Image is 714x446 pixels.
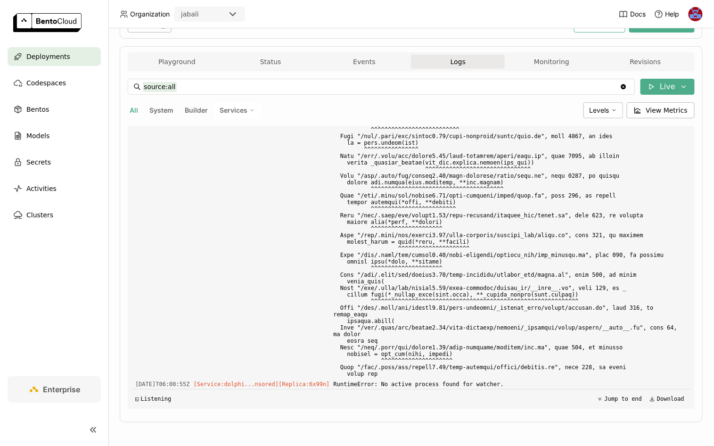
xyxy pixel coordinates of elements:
button: Events [318,55,411,69]
a: Models [8,126,101,145]
a: Clusters [8,206,101,224]
span: Codespaces [26,77,66,89]
img: logo [13,13,82,32]
div: Listening [135,396,171,403]
input: Selected jabali. [200,10,201,19]
div: jabali [181,9,199,19]
button: All [128,104,140,116]
span: Organization [130,10,170,18]
span: Clusters [26,209,53,221]
span: Enterprise [43,385,81,394]
span: Deployments [26,51,70,62]
input: Search [143,79,620,94]
span: [Service:dolphi...nsored] [194,381,279,388]
span: ◱ [135,396,139,403]
button: Revisions [599,55,692,69]
a: Enterprise [8,376,101,403]
svg: Clear value [620,83,627,91]
button: System [148,104,175,116]
span: [Replica:6x99n] [279,381,329,388]
button: Jump to end [594,394,645,405]
span: RuntimeError: No active process found for watcher. [334,379,687,389]
div: Services [213,102,261,118]
div: Levels [583,102,623,118]
button: Builder [183,104,210,116]
a: Bentos [8,100,101,119]
a: Codespaces [8,74,101,92]
button: Playground [130,55,224,69]
button: View Metrics [627,102,695,118]
button: Live [640,79,695,95]
a: Secrets [8,153,101,172]
a: Deployments [8,47,101,66]
button: Logs [411,55,505,69]
button: Monitoring [505,55,599,69]
span: Bentos [26,104,49,115]
button: Status [224,55,318,69]
span: Models [26,130,49,141]
span: View Metrics [646,106,688,115]
span: Loremipsu (dolo sitame cons adip): Elit "/sed/.doei/tem/incidid", utla 13, et <dolore> mag.aliq(e... [334,85,687,379]
span: 2025-08-11T06:00:55.503Z [135,379,190,389]
div: Help [654,9,680,19]
button: Download [647,394,687,405]
span: Levels [590,106,609,115]
a: Docs [619,9,646,19]
a: Activities [8,179,101,198]
img: Jhonatan Oliveira [689,7,703,21]
span: Activities [26,183,57,194]
span: Docs [630,10,646,18]
span: Secrets [26,157,51,168]
span: Services [220,106,247,115]
span: Help [665,10,680,18]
